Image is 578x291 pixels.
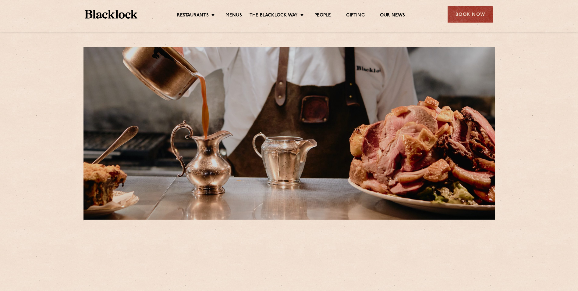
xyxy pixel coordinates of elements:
[448,6,493,23] div: Book Now
[250,13,298,19] a: The Blacklock Way
[225,13,242,19] a: Menus
[380,13,405,19] a: Our News
[314,13,331,19] a: People
[346,13,364,19] a: Gifting
[177,13,209,19] a: Restaurants
[85,10,138,19] img: BL_Textured_Logo-footer-cropped.svg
